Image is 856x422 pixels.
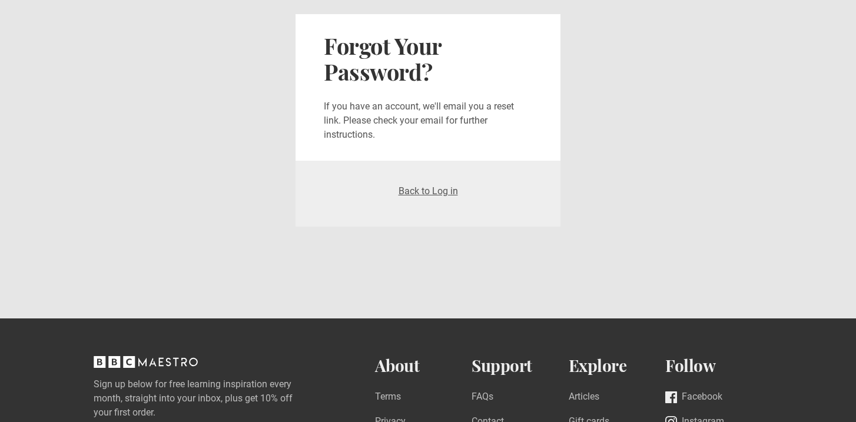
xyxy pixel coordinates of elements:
[569,390,599,406] a: Articles
[324,33,532,85] h2: Forgot Your Password?
[472,356,569,376] h2: Support
[94,377,328,420] label: Sign up below for free learning inspiration every month, straight into your inbox, plus get 10% o...
[569,356,666,376] h2: Explore
[375,390,401,406] a: Terms
[399,185,458,197] a: Back to Log in
[472,390,493,406] a: FAQs
[94,360,198,371] a: BBC Maestro, back to top
[375,356,472,376] h2: About
[94,356,198,368] svg: BBC Maestro, back to top
[324,99,532,142] p: If you have an account, we'll email you a reset link. Please check your email for further instruc...
[665,356,762,376] h2: Follow
[665,390,722,406] a: Facebook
